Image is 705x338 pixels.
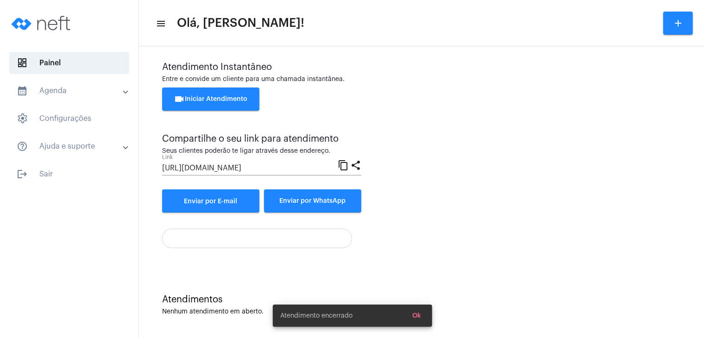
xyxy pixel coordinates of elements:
span: Enviar por E-mail [184,198,238,205]
mat-icon: sidenav icon [156,18,165,29]
mat-expansion-panel-header: sidenav iconAgenda [6,80,138,102]
span: Enviar por WhatsApp [280,198,346,204]
span: Configurações [9,107,129,130]
span: Atendimento encerrado [280,311,352,320]
button: Iniciar Atendimento [162,88,259,111]
mat-icon: add [673,18,684,29]
img: logo-neft-novo-2.png [7,5,77,42]
span: Olá, [PERSON_NAME]! [177,16,304,31]
span: sidenav icon [17,57,28,69]
span: Painel [9,52,129,74]
div: Nenhum atendimento em aberto. [162,308,682,315]
mat-icon: sidenav icon [17,141,28,152]
button: Enviar por WhatsApp [264,189,361,213]
span: Sair [9,163,129,185]
button: Ok [405,307,428,324]
mat-icon: content_copy [338,159,349,170]
mat-icon: sidenav icon [17,169,28,180]
div: Atendimento Instantâneo [162,62,682,72]
mat-icon: videocam [174,94,185,105]
div: Entre e convide um cliente para uma chamada instantânea. [162,76,682,83]
span: sidenav icon [17,113,28,124]
span: Iniciar Atendimento [174,96,248,102]
span: Ok [412,313,421,319]
a: Enviar por E-mail [162,189,259,213]
mat-expansion-panel-header: sidenav iconAjuda e suporte [6,135,138,157]
div: Atendimentos [162,294,682,305]
div: Compartilhe o seu link para atendimento [162,134,361,144]
div: Seus clientes poderão te ligar através desse endereço. [162,148,361,155]
mat-icon: sidenav icon [17,85,28,96]
mat-panel-title: Ajuda e suporte [17,141,124,152]
mat-panel-title: Agenda [17,85,124,96]
mat-icon: share [350,159,361,170]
